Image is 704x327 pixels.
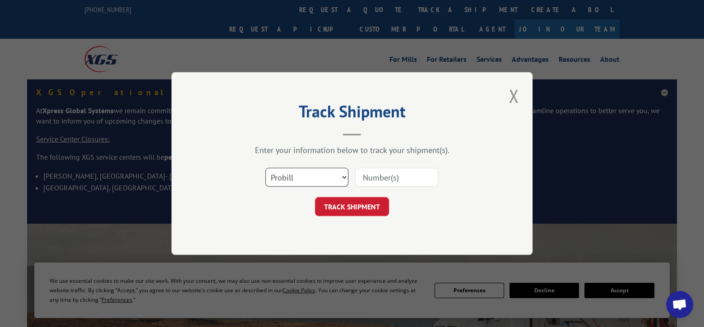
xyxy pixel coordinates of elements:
button: Close modal [506,83,521,108]
a: Open chat [666,291,693,318]
h2: Track Shipment [217,105,487,122]
button: TRACK SHIPMENT [315,197,389,216]
input: Number(s) [355,168,438,187]
div: Enter your information below to track your shipment(s). [217,145,487,155]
